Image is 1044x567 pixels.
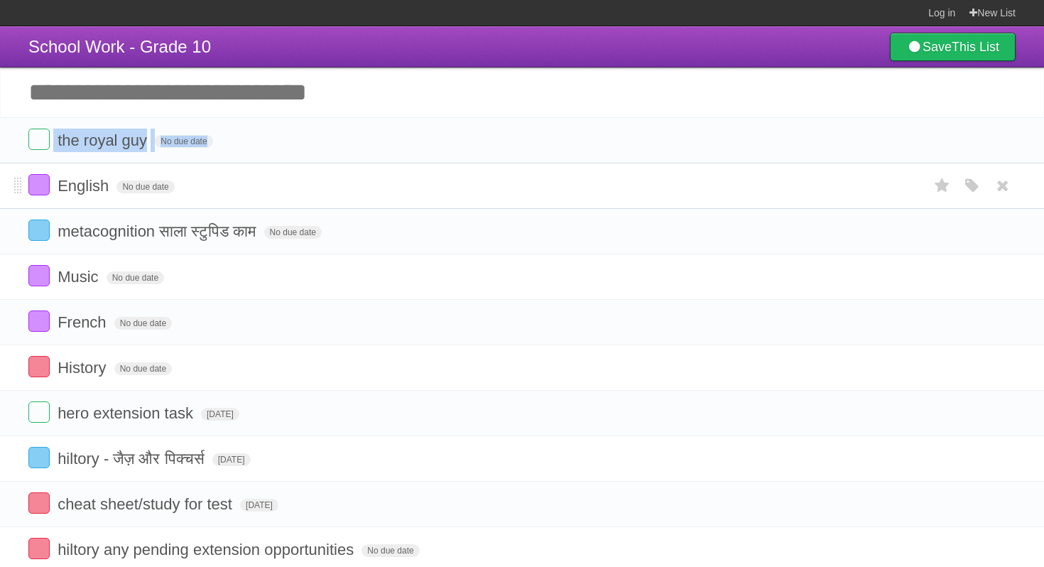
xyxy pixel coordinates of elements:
span: No due date [114,317,172,330]
a: SaveThis List [890,33,1016,61]
span: No due date [116,180,174,193]
label: Done [28,401,50,423]
span: No due date [114,362,172,375]
span: cheat sheet/study for test [58,495,236,513]
span: No due date [361,544,419,557]
span: English [58,177,112,195]
label: Done [28,129,50,150]
span: metacognition साला स्टुपिड काम [58,222,259,240]
label: Done [28,220,50,241]
span: History [58,359,109,377]
b: This List [952,40,999,54]
span: hiltory any pending extension opportunities [58,541,357,558]
label: Done [28,538,50,559]
span: [DATE] [240,499,278,512]
label: Done [28,174,50,195]
span: French [58,313,109,331]
span: Music [58,268,102,286]
label: Done [28,447,50,468]
span: No due date [264,226,322,239]
span: hero extension task [58,404,197,422]
label: Done [28,265,50,286]
span: School Work - Grade 10 [28,37,211,56]
span: hiltory - जैज़ और पिक्चर्स [58,450,207,468]
label: Done [28,492,50,514]
span: the royal guy [58,131,151,149]
label: Star task [929,174,956,198]
span: No due date [107,271,164,284]
span: No due date [155,135,212,148]
span: [DATE] [201,408,239,421]
label: Done [28,310,50,332]
label: Done [28,356,50,377]
span: [DATE] [212,453,251,466]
